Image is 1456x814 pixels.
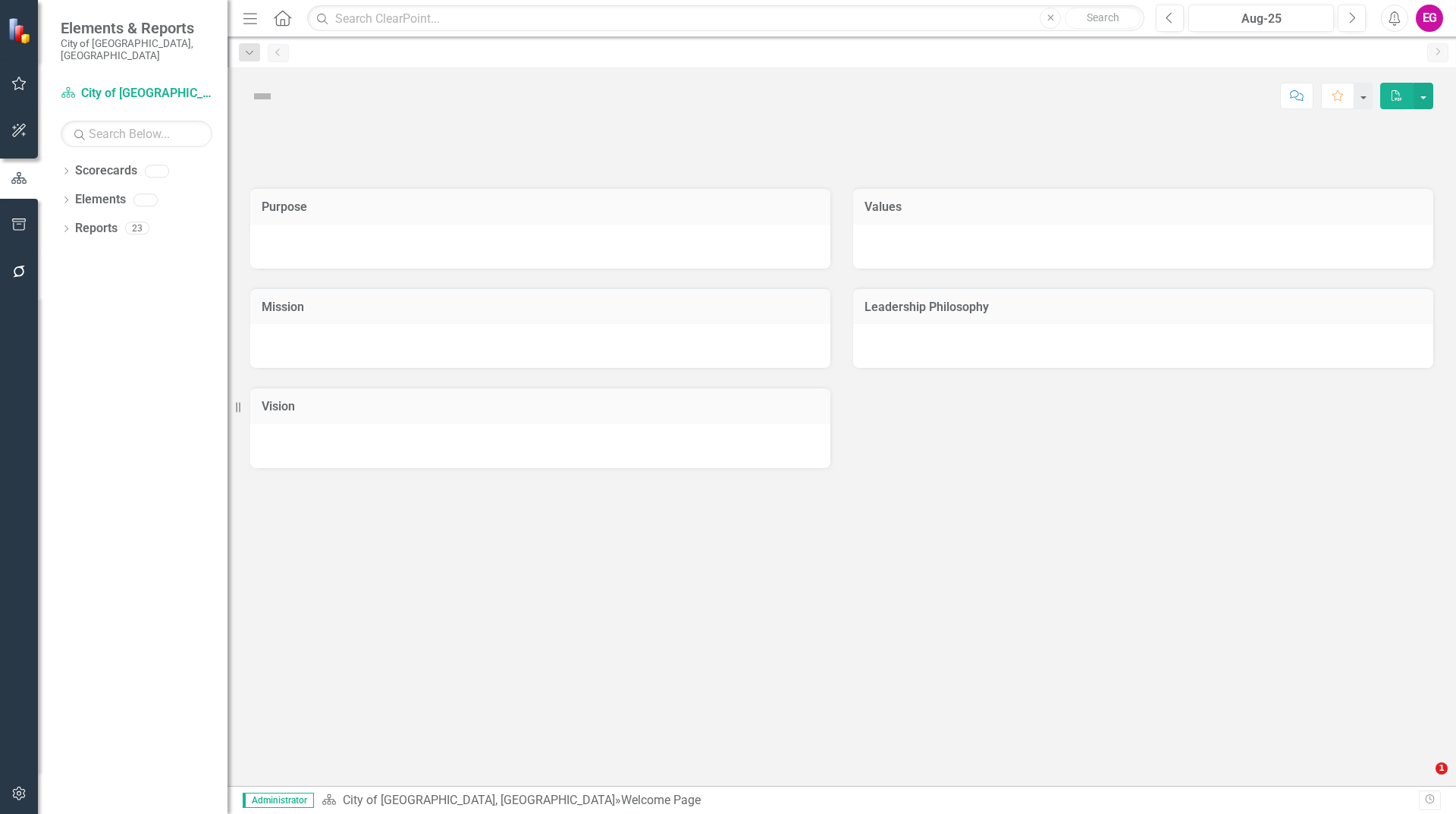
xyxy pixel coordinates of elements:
div: Welcome Page [621,793,701,807]
button: Aug-25 [1188,5,1334,32]
a: Reports [75,220,118,237]
a: Scorecards [75,162,137,180]
a: Elements [75,191,126,209]
span: 1 [1436,762,1448,775]
a: City of [GEOGRAPHIC_DATA], [GEOGRAPHIC_DATA] [61,85,212,102]
div: » [322,792,1419,809]
div: 23 [125,222,149,235]
small: City of [GEOGRAPHIC_DATA], [GEOGRAPHIC_DATA] [61,37,212,62]
img: Not Defined [250,84,275,108]
h3: Vision [262,400,819,413]
iframe: Intercom live chat [1404,762,1441,799]
span: Search [1087,11,1119,24]
img: ClearPoint Strategy [8,17,34,44]
button: Search [1065,8,1141,29]
h3: Purpose [262,200,819,214]
span: Elements & Reports [61,19,212,37]
input: Search Below... [61,121,212,147]
input: Search ClearPoint... [307,5,1144,32]
span: Administrator [243,793,314,808]
h3: Values [864,200,1422,214]
h3: Mission [262,300,819,314]
h3: Leadership Philosophy [864,300,1422,314]
a: City of [GEOGRAPHIC_DATA], [GEOGRAPHIC_DATA] [343,793,615,807]
div: Aug-25 [1194,10,1329,28]
button: EG [1416,5,1443,32]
